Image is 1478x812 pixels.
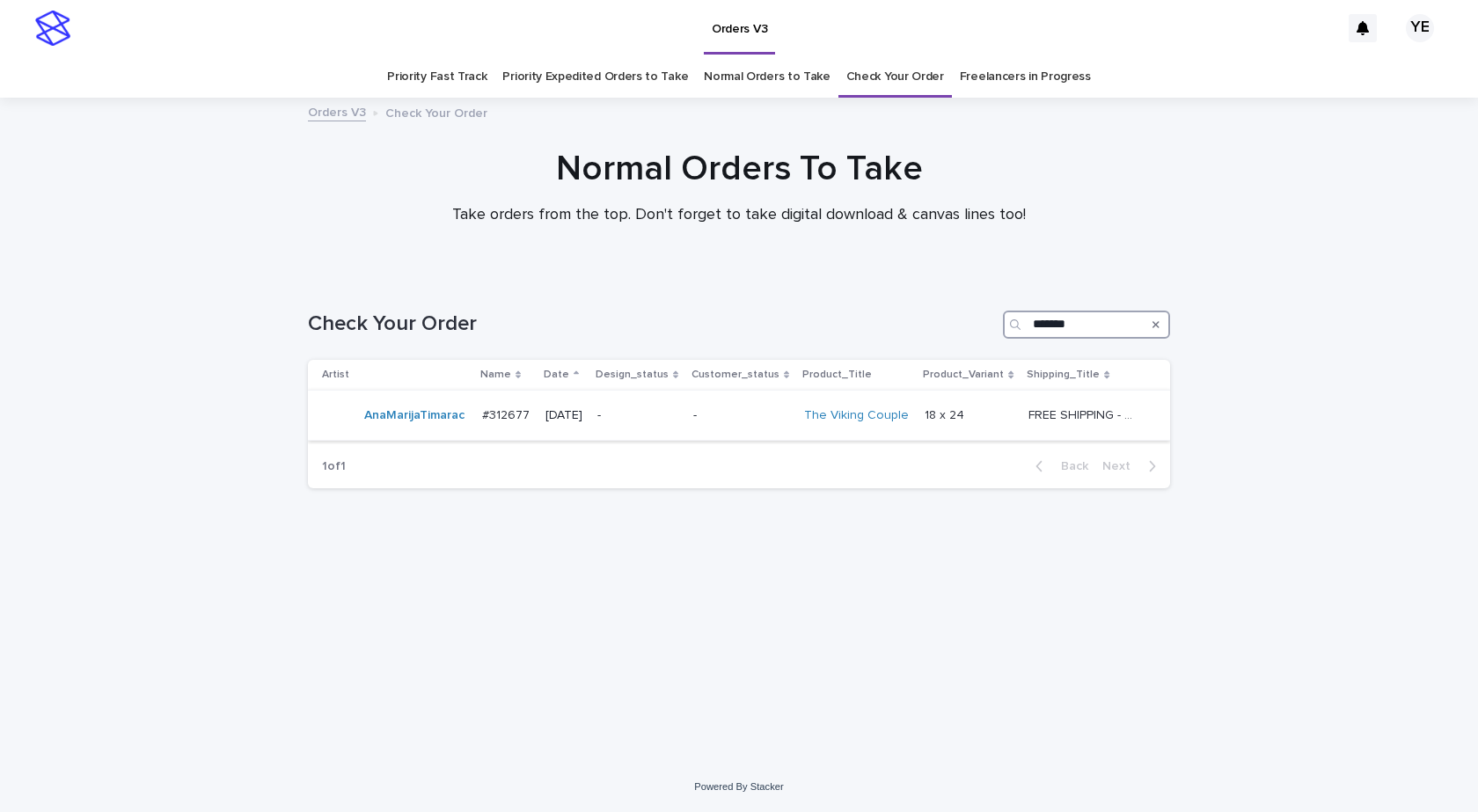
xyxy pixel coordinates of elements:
a: Freelancers in Progress [960,56,1091,98]
p: [DATE] [545,408,583,423]
p: Name [480,365,511,384]
button: Back [1021,458,1095,474]
span: Back [1050,460,1088,472]
a: Priority Fast Track [387,56,487,98]
a: Normal Orders to Take [704,56,830,98]
a: Check Your Order [846,56,944,98]
p: Artist [322,365,349,384]
p: - [693,408,790,423]
p: Check Your Order [385,102,487,121]
p: Customer_status [691,365,779,384]
p: - [597,408,679,423]
p: #312677 [482,405,533,423]
p: 18 x 24 [925,405,968,423]
tr: AnaMarijaTimarac #312677#312677 [DATE]--The Viking Couple 18 x 2418 x 24 FREE SHIPPING - preview ... [308,391,1170,441]
p: Take orders from the top. Don't forget to take digital download & canvas lines too! [387,206,1091,225]
h1: Normal Orders To Take [308,148,1170,190]
span: Next [1102,460,1141,472]
a: The Viking Couple [804,408,909,423]
h1: Check Your Order [308,311,996,337]
div: YE [1406,14,1434,42]
p: Design_status [596,365,669,384]
p: Product_Variant [923,365,1004,384]
a: Powered By Stacker [694,781,783,792]
a: Orders V3 [308,101,366,121]
img: stacker-logo-s-only.png [35,11,70,46]
p: Shipping_Title [1027,365,1100,384]
a: AnaMarijaTimarac [364,408,465,423]
p: Product_Title [802,365,872,384]
input: Search [1003,311,1170,339]
p: 1 of 1 [308,445,360,488]
button: Next [1095,458,1170,474]
a: Priority Expedited Orders to Take [502,56,688,98]
p: Date [544,365,569,384]
p: FREE SHIPPING - preview in 1-2 business days, after your approval delivery will take 5-10 b.d. [1028,405,1142,423]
